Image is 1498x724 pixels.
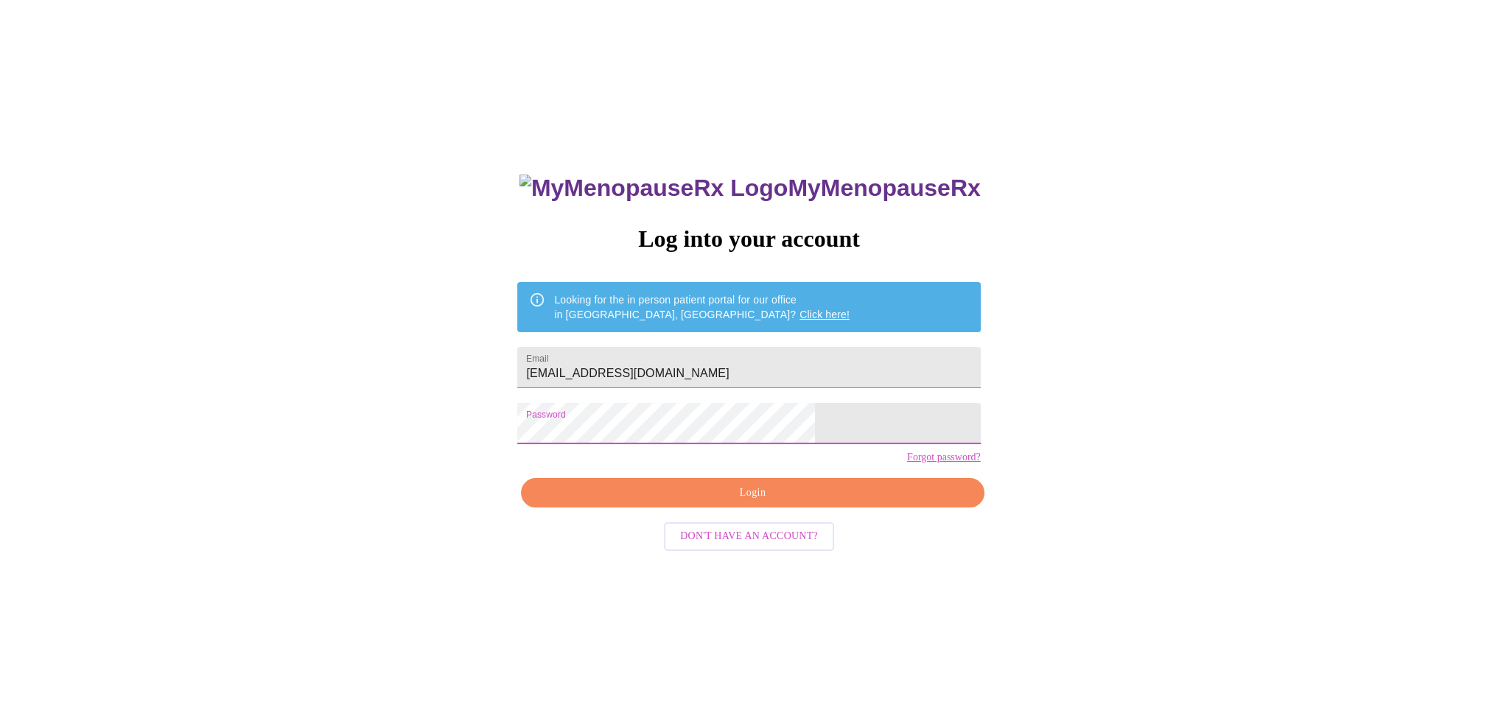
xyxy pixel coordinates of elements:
[521,478,984,508] button: Login
[554,287,850,328] div: Looking for the in person patient portal for our office in [GEOGRAPHIC_DATA], [GEOGRAPHIC_DATA]?
[538,484,967,502] span: Login
[519,175,981,202] h3: MyMenopauseRx
[519,175,788,202] img: MyMenopauseRx Logo
[660,529,838,541] a: Don't have an account?
[664,522,834,551] button: Don't have an account?
[680,527,818,546] span: Don't have an account?
[799,309,850,320] a: Click here!
[517,225,980,253] h3: Log into your account
[907,451,981,463] a: Forgot password?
